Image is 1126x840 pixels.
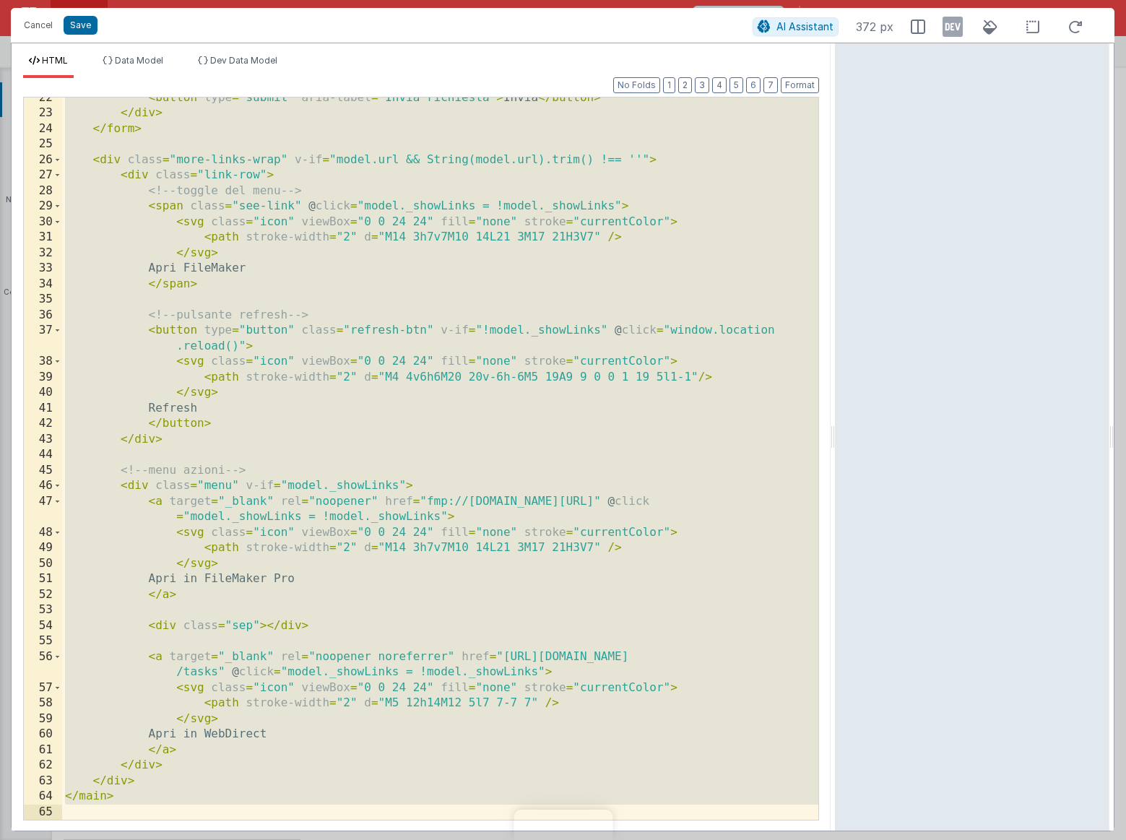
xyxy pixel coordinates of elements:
button: 4 [712,77,727,93]
button: 5 [729,77,743,93]
div: 64 [24,789,62,805]
div: 57 [24,680,62,696]
div: 60 [24,727,62,742]
button: 6 [746,77,761,93]
div: 62 [24,758,62,774]
div: 40 [24,385,62,401]
div: 65 [24,805,62,820]
div: 48 [24,525,62,541]
button: 3 [695,77,709,93]
button: 1 [663,77,675,93]
div: 43 [24,432,62,448]
div: 38 [24,354,62,370]
div: 42 [24,416,62,432]
span: 372 px [856,18,893,35]
div: 23 [24,105,62,121]
div: 36 [24,308,62,324]
div: 29 [24,199,62,215]
div: 49 [24,540,62,556]
div: 51 [24,571,62,587]
button: Save [64,16,98,35]
span: AI Assistant [776,20,833,33]
div: 46 [24,478,62,494]
button: 7 [763,77,778,93]
div: 50 [24,556,62,572]
button: 2 [678,77,692,93]
div: 58 [24,696,62,711]
div: 41 [24,401,62,417]
div: 54 [24,618,62,634]
div: 34 [24,277,62,293]
button: No Folds [613,77,660,93]
div: 26 [24,152,62,168]
div: 45 [24,463,62,479]
div: 37 [24,323,62,354]
div: 28 [24,183,62,199]
button: Cancel [17,15,60,35]
span: HTML [42,55,68,66]
div: 31 [24,230,62,246]
div: 52 [24,587,62,603]
div: 30 [24,215,62,230]
iframe: Marker.io feedback button [514,810,612,840]
div: 44 [24,447,62,463]
div: 53 [24,602,62,618]
div: 35 [24,292,62,308]
div: 33 [24,261,62,277]
button: Format [781,77,819,93]
div: 32 [24,246,62,261]
div: 27 [24,168,62,183]
div: 25 [24,137,62,152]
div: 56 [24,649,62,680]
div: 24 [24,121,62,137]
div: 47 [24,494,62,525]
div: 59 [24,711,62,727]
div: 63 [24,774,62,789]
div: 39 [24,370,62,386]
button: AI Assistant [753,17,839,36]
div: 55 [24,633,62,649]
div: 22 [24,90,62,106]
div: 61 [24,742,62,758]
span: Dev Data Model [210,55,277,66]
span: Data Model [115,55,163,66]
